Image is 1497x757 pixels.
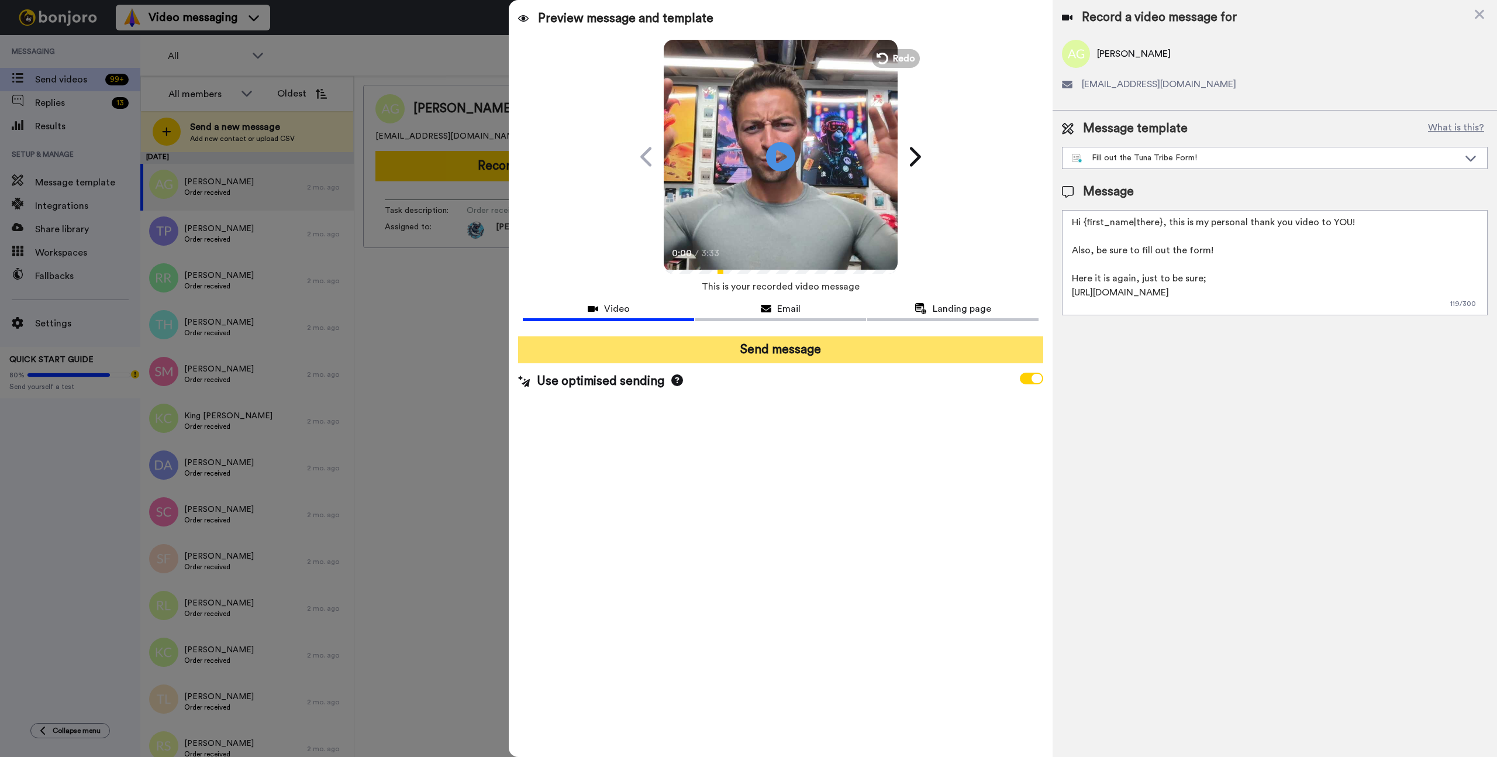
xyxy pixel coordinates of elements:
[701,246,722,260] span: 3:33
[1082,77,1236,91] span: [EMAIL_ADDRESS][DOMAIN_NAME]
[777,302,801,316] span: Email
[1083,183,1134,201] span: Message
[604,302,630,316] span: Video
[1072,154,1083,163] img: nextgen-template.svg
[695,246,699,260] span: /
[702,274,860,300] span: This is your recorded video message
[1062,210,1488,315] textarea: Hi {first_name|there}, this is my personal thank you video to YOU! Also, be sure to fill out the ...
[537,373,664,390] span: Use optimised sending
[933,302,991,316] span: Landing page
[1424,120,1488,137] button: What is this?
[1083,120,1188,137] span: Message template
[518,336,1043,363] button: Send message
[1072,152,1459,164] div: Fill out the Tuna Tribe Form!
[672,246,692,260] span: 0:00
